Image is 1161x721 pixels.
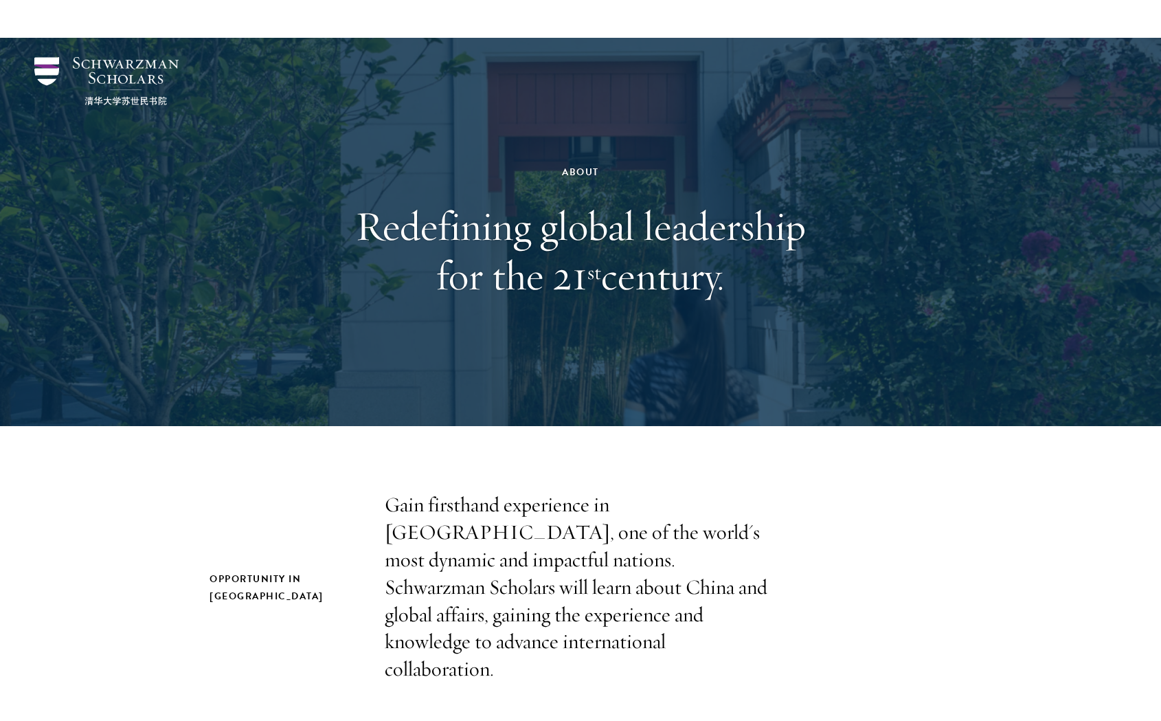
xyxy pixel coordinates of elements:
[210,570,357,605] h2: Opportunity in [GEOGRAPHIC_DATA]
[343,164,818,181] div: About
[385,491,776,683] p: Gain firsthand experience in [GEOGRAPHIC_DATA], one of the world's most dynamic and impactful nat...
[343,201,818,300] h1: Redefining global leadership for the 21 century.
[34,57,179,105] img: Schwarzman Scholars
[587,259,601,285] sup: st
